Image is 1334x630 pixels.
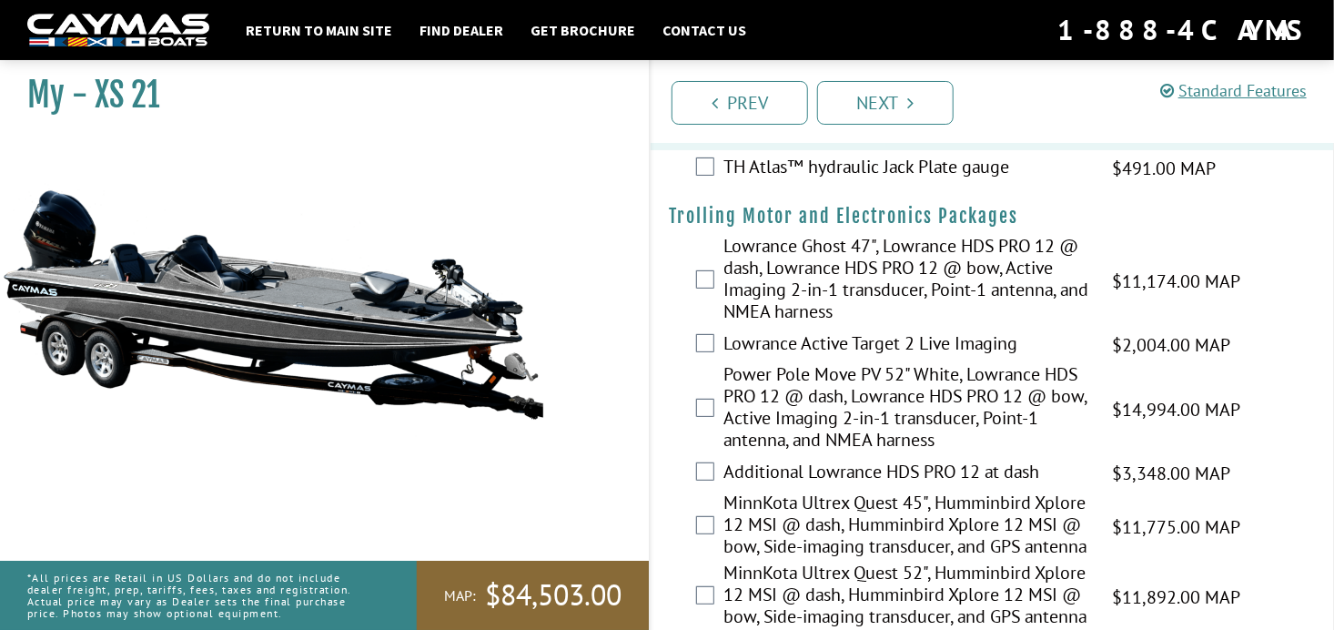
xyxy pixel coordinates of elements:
[669,205,1316,228] h4: Trolling Motor and Electronics Packages
[417,561,649,630] a: MAP:$84,503.00
[817,81,954,125] a: Next
[723,492,1090,562] label: MinnKota Ultrex Quest 45", Humminbird Xplore 12 MSI @ dash, Humminbird Xplore 12 MSI @ bow, Side-...
[1113,396,1241,423] span: $14,994.00 MAP
[1057,10,1307,50] div: 1-888-4CAYMAS
[1113,584,1241,611] span: $11,892.00 MAP
[672,81,808,125] a: Prev
[27,75,603,116] h1: My - XS 21
[1113,331,1231,359] span: $2,004.00 MAP
[444,586,476,605] span: MAP:
[1113,460,1231,487] span: $3,348.00 MAP
[1160,80,1307,101] a: Standard Features
[723,461,1090,487] label: Additional Lowrance HDS PRO 12 at dash
[1113,513,1241,541] span: $11,775.00 MAP
[410,18,512,42] a: Find Dealer
[1113,268,1241,295] span: $11,174.00 MAP
[27,14,209,47] img: white-logo-c9c8dbefe5ff5ceceb0f0178aa75bf4bb51f6bca0971e226c86eb53dfe498488.png
[723,156,1090,182] label: TH Atlas™ hydraulic Jack Plate gauge
[237,18,401,42] a: Return to main site
[723,332,1090,359] label: Lowrance Active Target 2 Live Imaging
[667,78,1334,125] ul: Pagination
[723,235,1090,327] label: Lowrance Ghost 47", Lowrance HDS PRO 12 @ dash, Lowrance HDS PRO 12 @ bow, Active Imaging 2-in-1 ...
[723,363,1090,455] label: Power Pole Move PV 52" White, Lowrance HDS PRO 12 @ dash, Lowrance HDS PRO 12 @ bow, Active Imagi...
[521,18,644,42] a: Get Brochure
[27,563,376,629] p: *All prices are Retail in US Dollars and do not include dealer freight, prep, tariffs, fees, taxe...
[1113,155,1217,182] span: $491.00 MAP
[485,576,622,615] span: $84,503.00
[653,18,755,42] a: Contact Us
